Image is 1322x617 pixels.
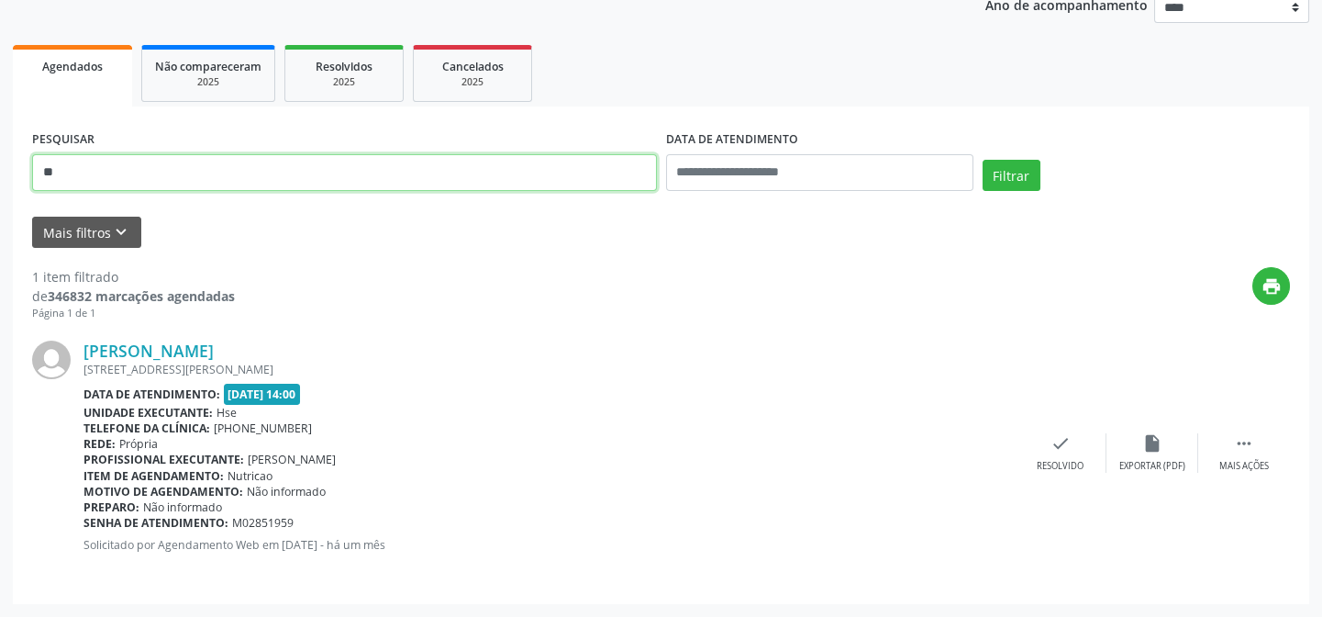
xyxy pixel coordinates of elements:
[214,421,312,436] span: [PHONE_NUMBER]
[1037,460,1083,473] div: Resolvido
[427,75,518,89] div: 2025
[32,306,235,321] div: Página 1 de 1
[1050,433,1071,454] i: check
[32,217,141,249] button: Mais filtroskeyboard_arrow_down
[1261,276,1282,297] i: print
[83,405,213,421] b: Unidade executante:
[298,75,390,89] div: 2025
[83,362,1015,377] div: [STREET_ADDRESS][PERSON_NAME]
[248,452,336,467] span: [PERSON_NAME]
[224,384,301,405] span: [DATE] 14:00
[83,452,244,467] b: Profissional executante:
[1142,433,1162,454] i: insert_drive_file
[32,267,235,286] div: 1 item filtrado
[83,421,210,436] b: Telefone da clínica:
[32,286,235,306] div: de
[48,287,235,305] strong: 346832 marcações agendadas
[316,59,372,74] span: Resolvidos
[83,387,220,402] b: Data de atendimento:
[155,75,261,89] div: 2025
[32,341,71,379] img: img
[83,468,224,484] b: Item de agendamento:
[217,405,237,421] span: Hse
[1234,433,1254,454] i: 
[1252,267,1290,305] button: print
[83,436,116,452] b: Rede:
[143,499,222,515] span: Não informado
[155,59,261,74] span: Não compareceram
[83,484,243,499] b: Motivo de agendamento:
[83,537,1015,553] p: Solicitado por Agendamento Web em [DATE] - há um mês
[228,468,272,484] span: Nutricao
[32,126,94,154] label: PESQUISAR
[666,126,798,154] label: DATA DE ATENDIMENTO
[1219,460,1269,473] div: Mais ações
[83,499,139,515] b: Preparo:
[442,59,504,74] span: Cancelados
[983,160,1040,191] button: Filtrar
[119,436,158,452] span: Própria
[111,222,131,242] i: keyboard_arrow_down
[1119,460,1185,473] div: Exportar (PDF)
[232,515,294,531] span: M02851959
[83,341,214,361] a: [PERSON_NAME]
[83,515,228,531] b: Senha de atendimento:
[42,59,103,74] span: Agendados
[247,484,326,499] span: Não informado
